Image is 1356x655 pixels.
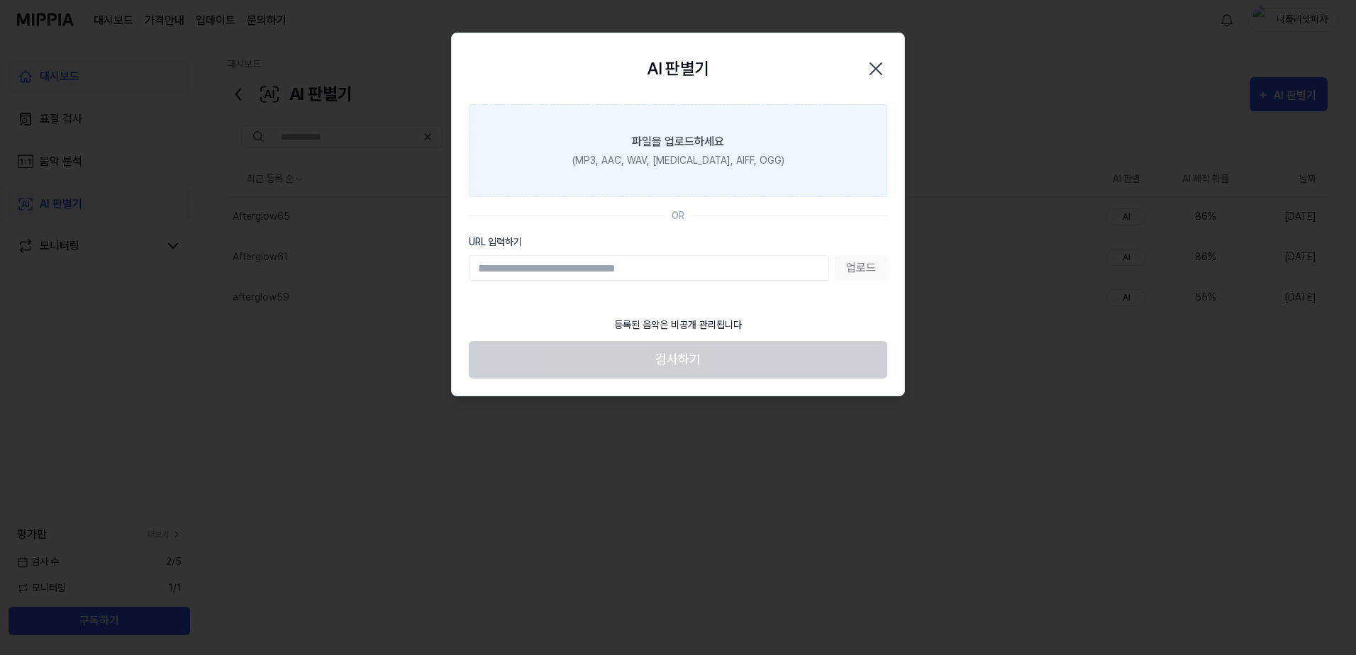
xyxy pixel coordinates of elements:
div: 파일을 업로드하세요 [632,133,724,150]
label: URL 입력하기 [469,235,887,250]
div: 등록된 음악은 비공개 관리됩니다 [606,309,750,341]
h2: AI 판별기 [647,56,708,82]
div: (MP3, AAC, WAV, [MEDICAL_DATA], AIFF, OGG) [572,153,784,168]
div: OR [672,208,684,223]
